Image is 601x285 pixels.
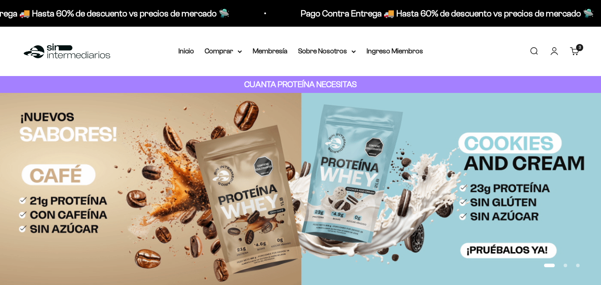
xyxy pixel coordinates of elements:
[244,80,357,89] strong: CUANTA PROTEÍNA NECESITAS
[253,47,287,55] a: Membresía
[367,47,423,55] a: Ingreso Miembros
[298,45,356,57] summary: Sobre Nosotros
[205,45,242,57] summary: Comprar
[293,6,586,20] p: Pago Contra Entrega 🚚 Hasta 60% de descuento vs precios de mercado 🛸
[579,45,581,50] span: 3
[178,47,194,55] a: Inicio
